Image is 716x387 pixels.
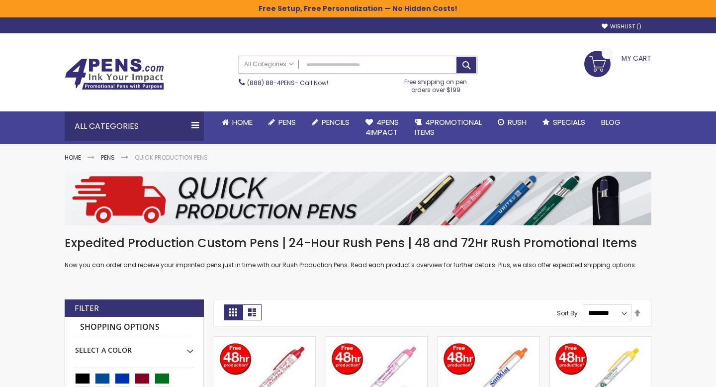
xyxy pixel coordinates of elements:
a: Wishlist [602,23,641,30]
span: Rush [508,117,527,127]
h1: Expedited Production Custom Pens | 24-Hour Rush Pens | 48 and 72Hr Rush Promotional Items [65,235,651,251]
strong: Quick Production Pens [135,153,208,162]
a: Rush [490,111,535,133]
a: Specials [535,111,593,133]
a: PenScents™ Scented Pens - Orange Scent, 48 Hr Production [438,336,539,345]
a: PenScents™ Scented Pens - Cotton Candy Scent, 48 Hour Production [326,336,427,345]
span: 4PROMOTIONAL ITEMS [415,117,482,137]
strong: Shopping Options [75,317,193,338]
a: Pens [101,153,115,162]
div: Free shipping on pen orders over $199 [394,74,478,94]
span: Pencils [322,117,350,127]
a: Pencils [304,111,358,133]
img: Quick Production Pens [65,172,651,225]
a: PenScents™ Scented Pens - Lemon Scent, 48 HR Production [550,336,651,345]
p: Now you can order and receive your imprinted pens just in time with our Rush Production Pens. Rea... [65,261,651,269]
label: Sort By [557,308,578,317]
strong: Filter [75,303,99,314]
a: All Categories [239,56,299,73]
span: Specials [553,117,585,127]
a: Blog [593,111,628,133]
span: Home [232,117,253,127]
a: (888) 88-4PENS [247,79,295,87]
span: Pens [278,117,296,127]
span: 4Pens 4impact [365,117,399,137]
a: 4PROMOTIONALITEMS [407,111,490,144]
span: All Categories [244,60,294,68]
span: Blog [601,117,621,127]
a: PenScents™ Scented Pens - Strawberry Scent, 48-Hr Production [214,336,315,345]
a: 4Pens4impact [358,111,407,144]
img: 4Pens Custom Pens and Promotional Products [65,58,164,90]
a: Pens [261,111,304,133]
div: Select A Color [75,338,193,355]
div: All Categories [65,111,204,141]
a: Home [65,153,81,162]
strong: Grid [224,304,243,320]
a: Home [214,111,261,133]
span: - Call Now! [247,79,328,87]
